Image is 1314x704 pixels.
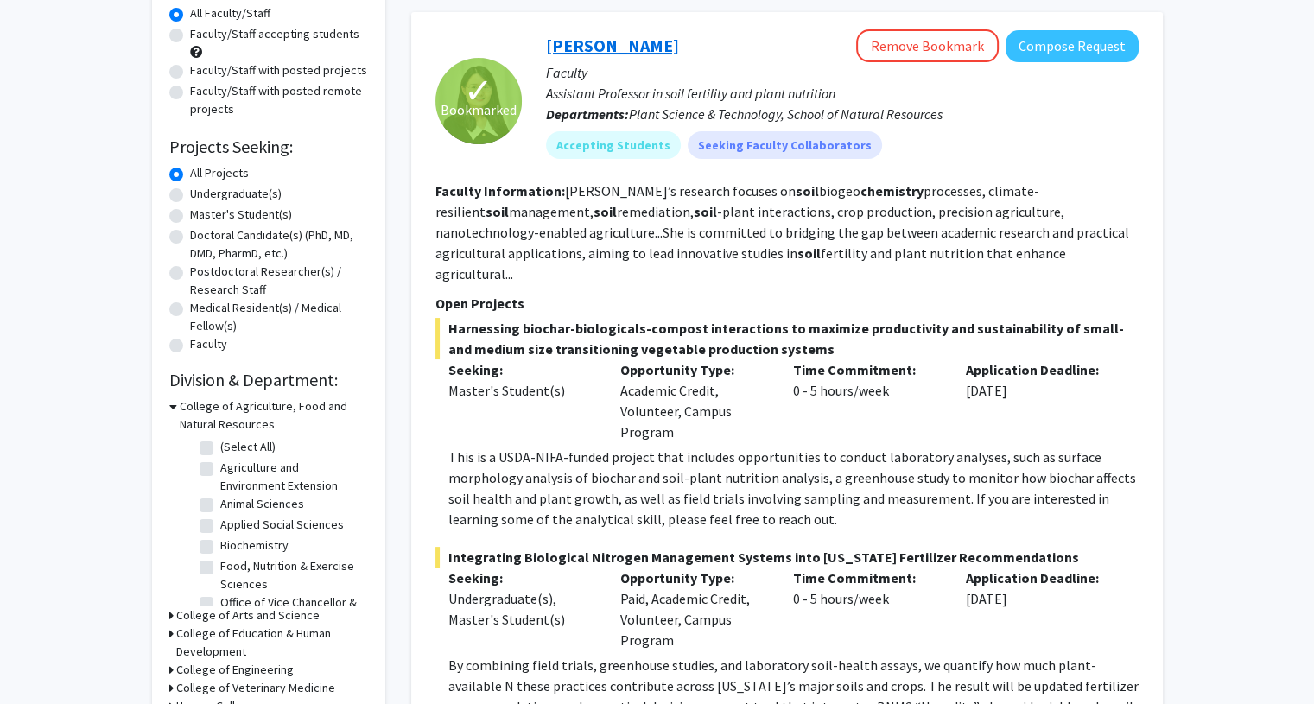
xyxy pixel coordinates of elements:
[953,568,1126,650] div: [DATE]
[966,359,1113,380] p: Application Deadline:
[464,82,493,99] span: ✓
[448,568,595,588] p: Seeking:
[860,182,924,200] b: chemistry
[629,105,943,123] span: Plant Science & Technology, School of Natural Resources
[797,244,821,262] b: soil
[180,397,368,434] h3: College of Agriculture, Food and Natural Resources
[953,359,1126,442] div: [DATE]
[190,164,249,182] label: All Projects
[169,370,368,390] h2: Division & Department:
[793,359,940,380] p: Time Commitment:
[220,557,364,593] label: Food, Nutrition & Exercise Sciences
[176,679,335,697] h3: College of Veterinary Medicine
[220,516,344,534] label: Applied Social Sciences
[190,206,292,224] label: Master's Student(s)
[688,131,882,159] mat-chip: Seeking Faculty Collaborators
[220,438,276,456] label: (Select All)
[486,203,509,220] b: soil
[448,447,1139,530] p: This is a USDA-NIFA-funded project that includes opportunities to conduct laboratory analyses, su...
[546,35,679,56] a: [PERSON_NAME]
[220,495,304,513] label: Animal Sciences
[607,568,780,650] div: Paid, Academic Credit, Volunteer, Campus Program
[620,568,767,588] p: Opportunity Type:
[435,547,1139,568] span: Integrating Biological Nitrogen Management Systems into [US_STATE] Fertilizer Recommendations
[793,568,940,588] p: Time Commitment:
[796,182,819,200] b: soil
[435,318,1139,359] span: Harnessing biochar-biologicals-compost interactions to maximize productivity and sustainability o...
[435,182,1129,282] fg-read-more: [PERSON_NAME]’s research focuses on biogeo processes, climate-resilient management, remediation, ...
[176,625,368,661] h3: College of Education & Human Development
[441,99,517,120] span: Bookmarked
[435,182,565,200] b: Faculty Information:
[190,61,367,79] label: Faculty/Staff with posted projects
[694,203,717,220] b: soil
[169,136,368,157] h2: Projects Seeking:
[190,263,368,299] label: Postdoctoral Researcher(s) / Research Staff
[220,536,289,555] label: Biochemistry
[448,380,595,401] div: Master's Student(s)
[780,568,953,650] div: 0 - 5 hours/week
[190,25,359,43] label: Faculty/Staff accepting students
[966,568,1113,588] p: Application Deadline:
[546,131,681,159] mat-chip: Accepting Students
[190,299,368,335] label: Medical Resident(s) / Medical Fellow(s)
[176,661,294,679] h3: College of Engineering
[546,62,1139,83] p: Faculty
[620,359,767,380] p: Opportunity Type:
[190,185,282,203] label: Undergraduate(s)
[607,359,780,442] div: Academic Credit, Volunteer, Campus Program
[435,293,1139,314] p: Open Projects
[190,82,368,118] label: Faculty/Staff with posted remote projects
[856,29,999,62] button: Remove Bookmark
[190,335,227,353] label: Faculty
[594,203,617,220] b: soil
[546,83,1139,104] p: Assistant Professor in soil fertility and plant nutrition
[448,588,595,630] div: Undergraduate(s), Master's Student(s)
[780,359,953,442] div: 0 - 5 hours/week
[220,459,364,495] label: Agriculture and Environment Extension
[1006,30,1139,62] button: Compose Request to Xiaoping Xin
[13,626,73,691] iframe: Chat
[220,593,364,630] label: Office of Vice Chancellor & [PERSON_NAME]
[546,105,629,123] b: Departments:
[190,226,368,263] label: Doctoral Candidate(s) (PhD, MD, DMD, PharmD, etc.)
[448,359,595,380] p: Seeking:
[190,4,270,22] label: All Faculty/Staff
[176,606,320,625] h3: College of Arts and Science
